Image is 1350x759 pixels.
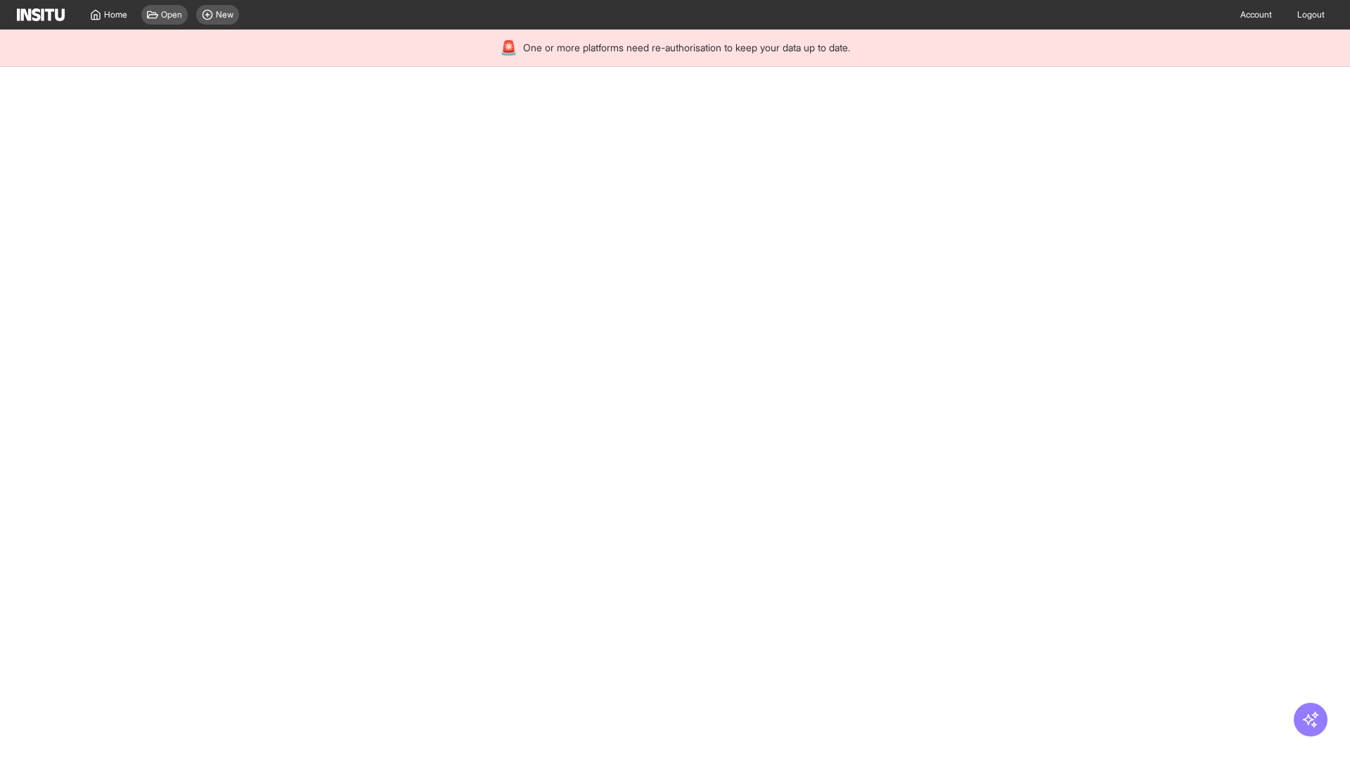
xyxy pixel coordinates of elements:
[161,9,182,20] span: Open
[216,9,233,20] span: New
[104,9,127,20] span: Home
[500,38,517,58] div: 🚨
[523,41,850,55] span: One or more platforms need re-authorisation to keep your data up to date.
[17,8,65,21] img: Logo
